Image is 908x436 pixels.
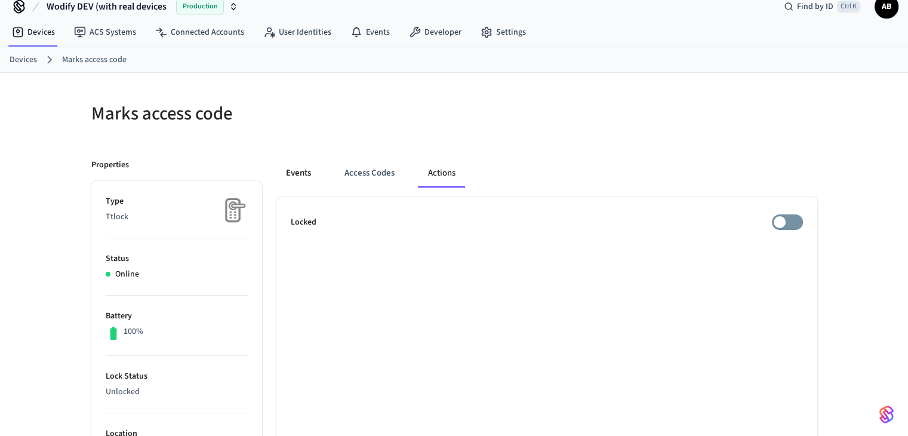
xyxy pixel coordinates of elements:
span: Find by ID [797,1,833,13]
img: Placeholder Lock Image [218,195,248,225]
a: User Identities [254,22,341,43]
a: Events [341,22,399,43]
span: Ctrl K [837,1,860,13]
a: Connected Accounts [146,22,254,43]
p: Online [115,268,139,281]
p: Locked [291,216,316,229]
button: Actions [418,159,465,188]
button: Events [276,159,321,188]
div: ant example [276,159,817,188]
img: SeamLogoGradient.69752ec5.svg [879,405,894,424]
a: ACS Systems [64,22,146,43]
p: Ttlock [106,211,248,223]
a: Settings [471,22,535,43]
p: Battery [106,310,248,323]
h5: Marks access code [91,102,447,126]
p: Unlocked [106,386,248,398]
p: 100% [124,326,143,338]
p: Type [106,195,248,208]
p: Status [106,253,248,265]
a: Marks access code [62,54,127,66]
button: Access Codes [335,159,404,188]
a: Developer [399,22,471,43]
a: Devices [10,54,37,66]
p: Lock Status [106,370,248,383]
p: Properties [91,159,129,171]
a: Devices [2,22,64,43]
